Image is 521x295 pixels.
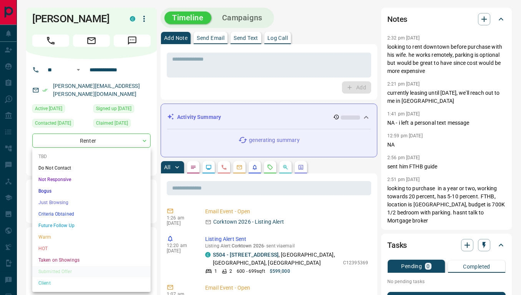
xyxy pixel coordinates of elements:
li: Warm [32,231,151,243]
li: Criteria Obtained [32,208,151,220]
li: Bogus [32,185,151,197]
li: Just Browsing [32,197,151,208]
li: Client [32,277,151,289]
li: HOT [32,243,151,254]
li: Do Not Contact [32,162,151,174]
li: Taken on Showings [32,254,151,266]
li: Future Follow Up [32,220,151,231]
li: TBD [32,151,151,162]
li: Not Responsive [32,174,151,185]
